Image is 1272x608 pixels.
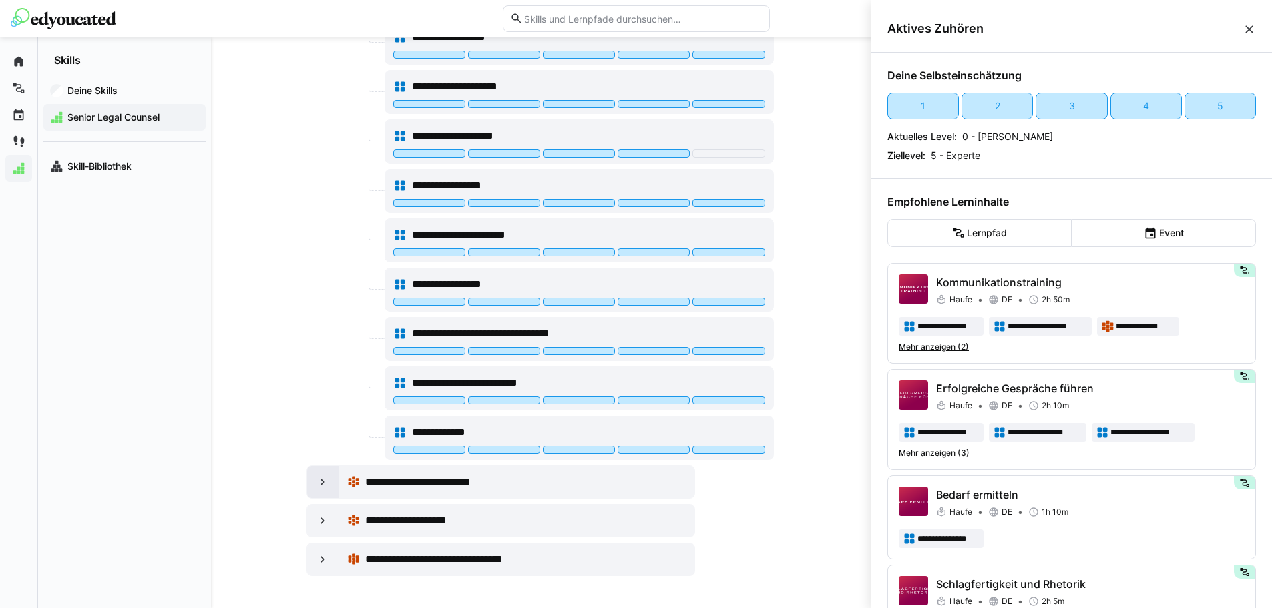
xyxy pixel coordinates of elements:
[1072,219,1256,247] eds-button-option: Event
[1042,294,1070,305] span: 2h 50m
[936,487,1245,503] p: Bedarf ermitteln
[931,149,980,162] p: 5 - Experte
[899,576,928,605] img: Schlagfertigkeit und Rhetorik
[899,448,970,459] span: Mehr anzeigen (3)
[962,130,1053,143] p: 0 - [PERSON_NAME]
[1069,99,1075,113] div: 3
[921,99,925,113] div: 1
[887,219,1072,247] eds-button-option: Lernpfad
[1042,507,1068,517] span: 1h 10m
[887,195,1256,208] h4: Empfohlene Lerninhalte
[899,380,928,410] img: Erfolgreiche Gespräche führen
[995,99,1000,113] div: 2
[949,596,972,607] span: Haufe
[65,111,199,124] span: Senior Legal Counsel
[1042,400,1069,411] span: 2h 10m
[887,130,957,143] p: Aktuelles Level:
[899,487,928,516] img: Bedarf ermitteln
[936,380,1245,396] p: Erfolgreiche Gespräche führen
[899,274,928,304] img: Kommunikationstraining
[887,69,1256,82] h4: Deine Selbsteinschätzung
[1002,294,1012,305] span: DE
[887,149,925,162] p: Ziellevel:
[899,342,969,352] span: Mehr anzeigen (2)
[1217,99,1223,113] div: 5
[949,400,972,411] span: Haufe
[523,13,762,25] input: Skills und Lernpfade durchsuchen…
[1143,99,1149,113] div: 4
[1042,596,1064,607] span: 2h 5m
[1002,400,1012,411] span: DE
[936,576,1245,592] p: Schlagfertigkeit und Rhetorik
[887,21,1243,36] span: Aktives Zuhören
[949,507,972,517] span: Haufe
[1002,596,1012,607] span: DE
[936,274,1245,290] p: Kommunikationstraining
[1002,507,1012,517] span: DE
[949,294,972,305] span: Haufe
